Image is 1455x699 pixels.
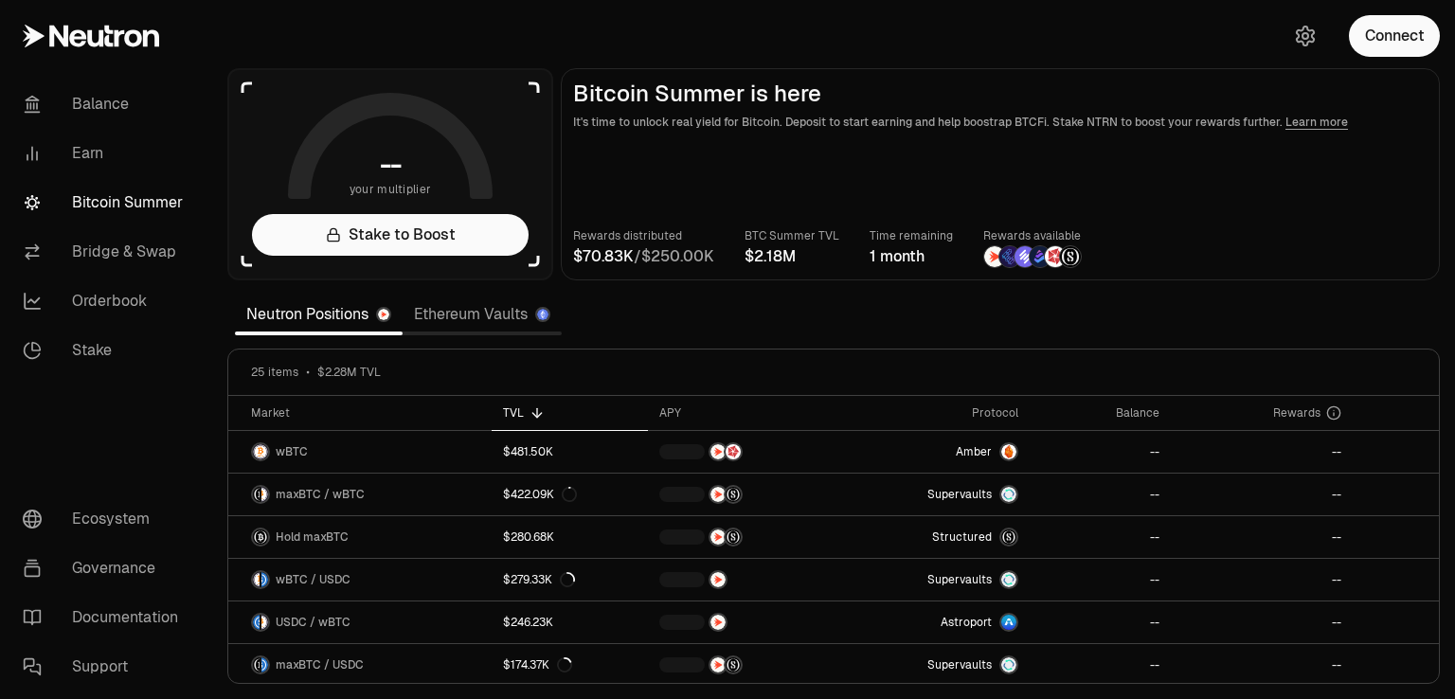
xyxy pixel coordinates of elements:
[932,529,992,545] span: Structured
[8,129,205,178] a: Earn
[228,559,492,600] a: wBTC LogoUSDC LogowBTC / USDC
[573,113,1428,132] p: It's time to unlock real yield for Bitcoin. Deposit to start earning and help boostrap BTCFi. Sta...
[251,365,298,380] span: 25 items
[252,214,529,256] a: Stake to Boost
[261,572,268,587] img: USDC Logo
[573,226,714,245] p: Rewards distributed
[1045,246,1066,267] img: Mars Fragments
[659,528,834,547] button: NTRNStructured Points
[845,516,1030,558] a: StructuredmaxBTC
[648,559,845,600] a: NTRN
[1001,487,1016,502] img: Supervaults
[659,655,834,674] button: NTRNStructured Points
[253,529,268,545] img: maxBTC Logo
[503,487,577,502] div: $422.09K
[1030,644,1171,686] a: --
[1001,572,1016,587] img: Supervaults
[503,615,553,630] div: $246.23K
[1001,444,1016,459] img: Amber
[659,405,834,421] div: APY
[403,296,562,333] a: Ethereum Vaults
[8,593,205,642] a: Documentation
[1001,657,1016,672] img: Supervaults
[8,227,205,277] a: Bridge & Swap
[350,180,432,199] span: your multiplier
[492,644,649,686] a: $174.37K
[648,474,845,515] a: NTRNStructured Points
[1285,115,1348,130] a: Learn more
[999,246,1020,267] img: EtherFi Points
[503,444,553,459] div: $481.50K
[927,657,992,672] span: Supervaults
[648,644,845,686] a: NTRNStructured Points
[710,657,726,672] img: NTRN
[845,474,1030,515] a: SupervaultsSupervaults
[261,615,268,630] img: wBTC Logo
[856,405,1018,421] div: Protocol
[253,572,260,587] img: wBTC Logo
[503,572,575,587] div: $279.33K
[8,80,205,129] a: Balance
[659,570,834,589] button: NTRN
[573,81,1428,107] h2: Bitcoin Summer is here
[710,444,726,459] img: NTRN
[573,245,714,268] div: /
[726,657,741,672] img: Structured Points
[492,559,649,600] a: $279.33K
[984,246,1005,267] img: NTRN
[503,657,572,672] div: $174.37K
[710,487,726,502] img: NTRN
[726,444,741,459] img: Mars Fragments
[1171,474,1353,515] a: --
[845,644,1030,686] a: SupervaultsSupervaults
[253,615,260,630] img: USDC Logo
[380,150,402,180] h1: --
[983,226,1082,245] p: Rewards available
[492,431,649,473] a: $481.50K
[1171,431,1353,473] a: --
[228,644,492,686] a: maxBTC LogoUSDC LogomaxBTC / USDC
[1030,431,1171,473] a: --
[870,226,953,245] p: Time remaining
[276,529,349,545] span: Hold maxBTC
[492,601,649,643] a: $246.23K
[228,474,492,515] a: maxBTC LogowBTC LogomaxBTC / wBTC
[941,615,992,630] span: Astroport
[276,572,350,587] span: wBTC / USDC
[253,444,268,459] img: wBTC Logo
[276,444,308,459] span: wBTC
[845,431,1030,473] a: AmberAmber
[659,613,834,632] button: NTRN
[228,431,492,473] a: wBTC LogowBTC
[261,657,268,672] img: USDC Logo
[503,529,554,545] div: $280.68K
[1349,15,1440,57] button: Connect
[235,296,403,333] a: Neutron Positions
[8,494,205,544] a: Ecosystem
[1060,246,1081,267] img: Structured Points
[1015,246,1035,267] img: Solv Points
[8,642,205,691] a: Support
[1030,516,1171,558] a: --
[927,572,992,587] span: Supervaults
[659,442,834,461] button: NTRNMars Fragments
[1041,405,1159,421] div: Balance
[710,572,726,587] img: NTRN
[1030,559,1171,600] a: --
[659,485,834,504] button: NTRNStructured Points
[492,474,649,515] a: $422.09K
[492,516,649,558] a: $280.68K
[1171,601,1353,643] a: --
[648,431,845,473] a: NTRNMars Fragments
[503,405,638,421] div: TVL
[726,487,741,502] img: Structured Points
[261,487,268,502] img: wBTC Logo
[253,487,260,502] img: maxBTC Logo
[1171,559,1353,600] a: --
[378,309,389,320] img: Neutron Logo
[745,226,839,245] p: BTC Summer TVL
[870,245,953,268] div: 1 month
[253,657,260,672] img: maxBTC Logo
[8,178,205,227] a: Bitcoin Summer
[648,601,845,643] a: NTRN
